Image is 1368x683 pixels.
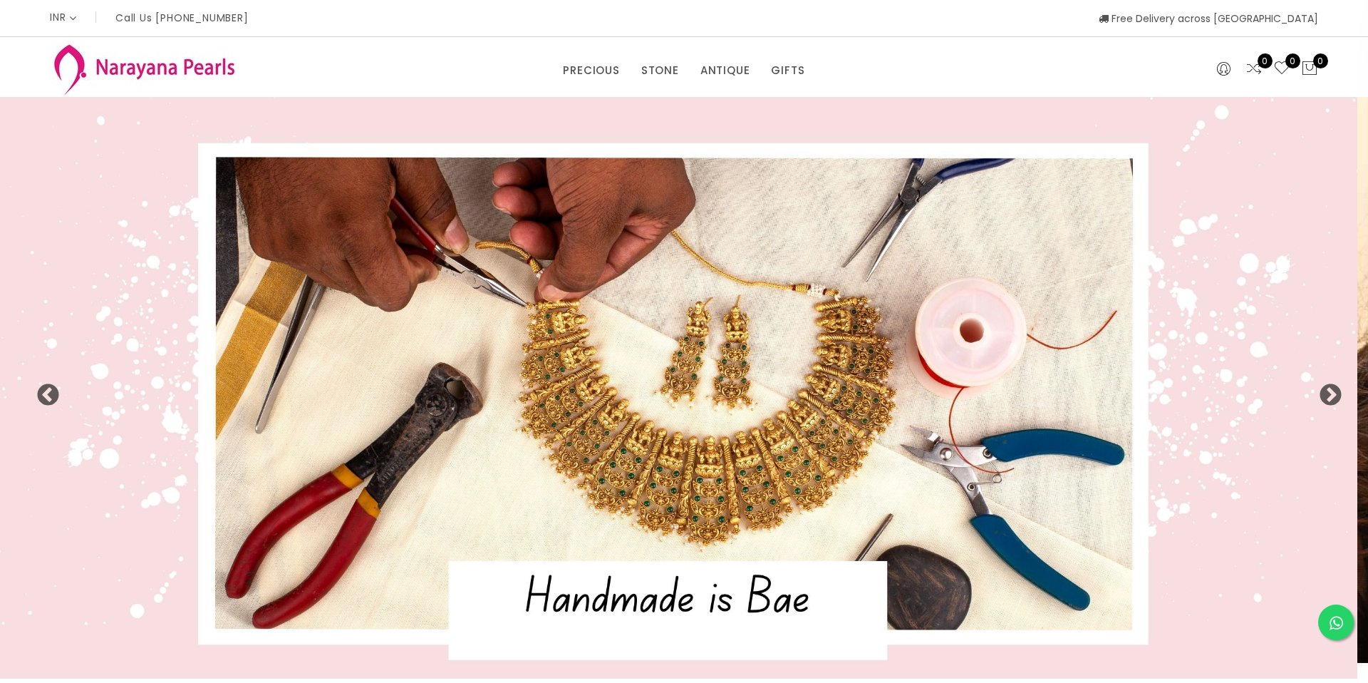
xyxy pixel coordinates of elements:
[1258,53,1273,68] span: 0
[1318,384,1332,398] button: Next
[115,13,249,23] p: Call Us [PHONE_NUMBER]
[771,60,804,81] a: GIFTS
[1285,53,1300,68] span: 0
[700,60,750,81] a: ANTIQUE
[36,384,50,398] button: Previous
[1245,60,1263,78] a: 0
[1313,53,1328,68] span: 0
[563,60,619,81] a: PRECIOUS
[1099,11,1318,26] span: Free Delivery across [GEOGRAPHIC_DATA]
[641,60,679,81] a: STONE
[1273,60,1290,78] a: 0
[1301,60,1318,78] button: 0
